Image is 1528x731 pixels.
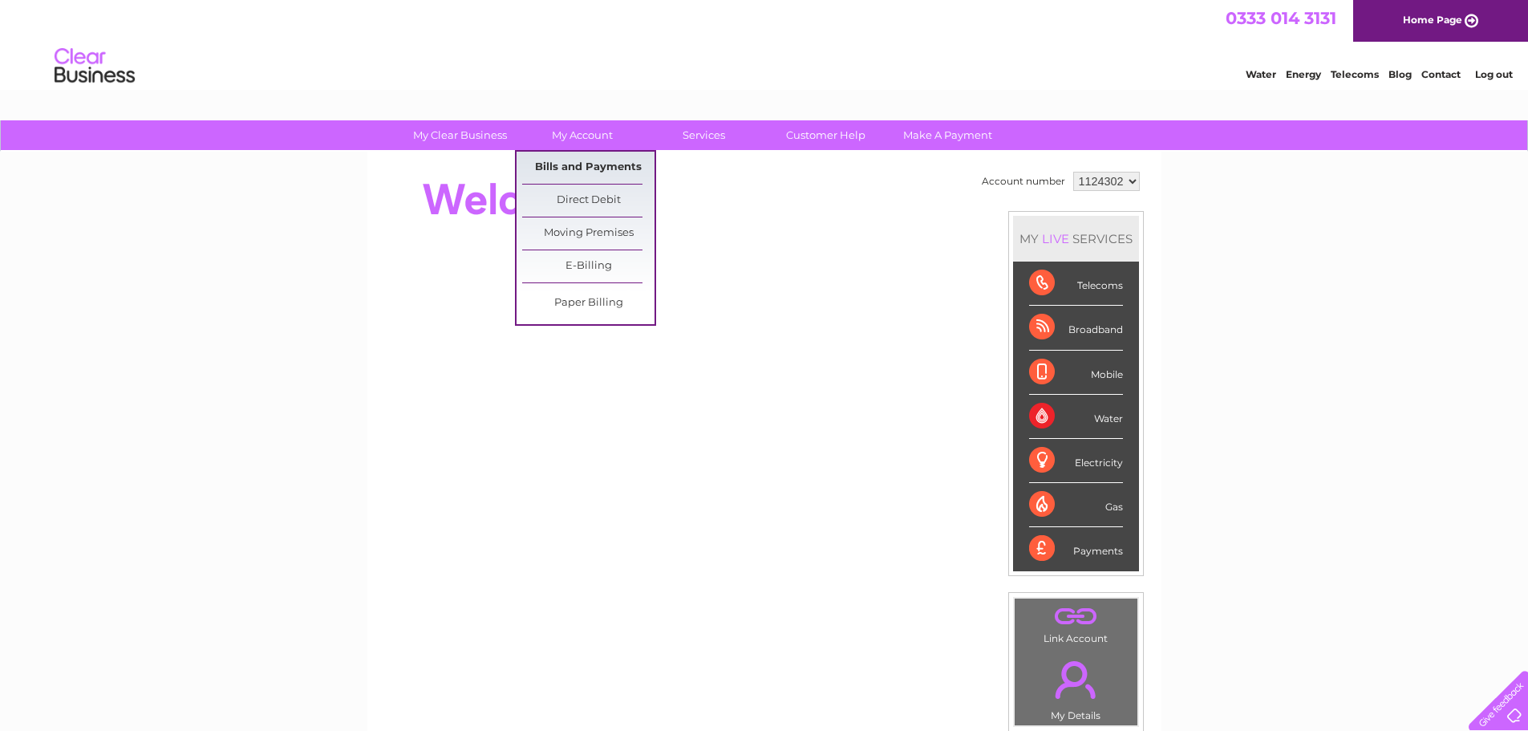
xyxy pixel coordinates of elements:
[1029,351,1123,395] div: Mobile
[1029,439,1123,483] div: Electricity
[54,42,136,91] img: logo.png
[1331,68,1379,80] a: Telecoms
[882,120,1014,150] a: Make A Payment
[1029,262,1123,306] div: Telecoms
[394,120,526,150] a: My Clear Business
[386,9,1144,78] div: Clear Business is a trading name of Verastar Limited (registered in [GEOGRAPHIC_DATA] No. 3667643...
[522,185,655,217] a: Direct Debit
[1246,68,1276,80] a: Water
[1421,68,1461,80] a: Contact
[1475,68,1513,80] a: Log out
[1388,68,1412,80] a: Blog
[522,287,655,319] a: Paper Billing
[522,217,655,250] a: Moving Premises
[1039,231,1072,246] div: LIVE
[522,250,655,282] a: E-Billing
[1226,8,1336,28] a: 0333 014 3131
[522,152,655,184] a: Bills and Payments
[1014,598,1138,648] td: Link Account
[1029,306,1123,350] div: Broadband
[1019,603,1133,631] a: .
[1013,216,1139,262] div: MY SERVICES
[638,120,770,150] a: Services
[1014,648,1138,726] td: My Details
[760,120,892,150] a: Customer Help
[1029,483,1123,527] div: Gas
[1029,395,1123,439] div: Water
[516,120,648,150] a: My Account
[1019,652,1133,708] a: .
[978,168,1069,195] td: Account number
[1029,527,1123,571] div: Payments
[1286,68,1321,80] a: Energy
